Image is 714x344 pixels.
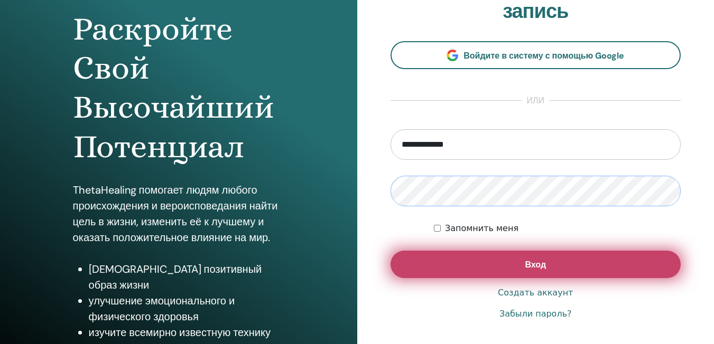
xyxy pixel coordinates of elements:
[391,41,681,69] a: Войдите в систему с помощью Google
[73,183,278,244] ya-tr-span: ThetaHealing помогает людям любого происхождения и вероисповедания найти цель в жизни, изменить е...
[89,262,262,292] ya-tr-span: [DEMOGRAPHIC_DATA] позитивный образ жизни
[89,326,271,339] ya-tr-span: изучите всемирно известную технику
[463,50,624,61] ya-tr-span: Войдите в систему с помощью Google
[499,308,572,320] a: Забыли пароль?
[445,223,518,233] ya-tr-span: Запомнить меня
[525,259,546,270] ya-tr-span: Вход
[527,95,545,106] ya-tr-span: или
[499,309,572,319] ya-tr-span: Забыли пароль?
[434,222,681,235] div: Сохраняйте мою аутентификацию на неопределённый срок или до тех пор, пока я не выйду из системы в...
[498,286,573,299] a: Создать аккаунт
[498,288,573,298] ya-tr-span: Создать аккаунт
[391,251,681,278] button: Вход
[73,10,274,165] ya-tr-span: Раскройте Свой Высочайший Потенциал
[89,294,235,323] ya-tr-span: улучшение эмоционального и физического здоровья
